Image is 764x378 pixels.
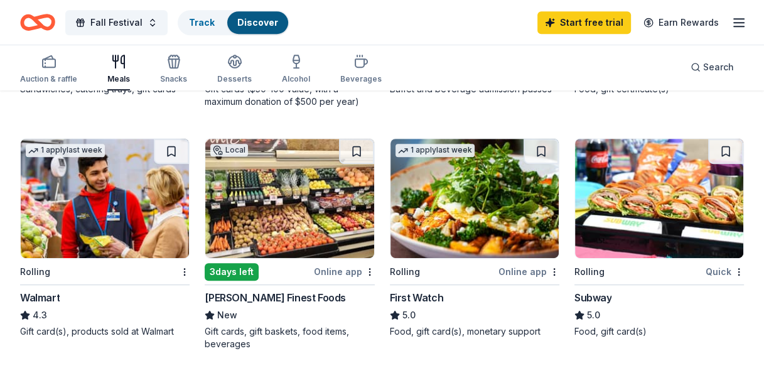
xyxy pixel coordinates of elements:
img: Image for Walmart [21,139,189,258]
button: Alcohol [282,49,310,90]
a: Image for Jensen’s Finest FoodsLocal3days leftOnline app[PERSON_NAME] Finest FoodsNewGift cards, ... [205,138,374,350]
a: Earn Rewards [636,11,726,34]
a: Discover [237,17,278,28]
a: Image for SubwayRollingQuickSubway5.0Food, gift card(s) [574,138,744,338]
span: Fall Festival [90,15,143,30]
div: Food, gift card(s) [574,325,744,338]
div: Desserts [217,74,252,84]
span: 5.0 [587,308,600,323]
button: Auction & raffle [20,49,77,90]
a: Track [189,17,215,28]
img: Image for First Watch [390,139,559,258]
span: New [217,308,237,323]
div: First Watch [390,290,444,305]
div: 1 apply last week [395,144,475,157]
div: [PERSON_NAME] Finest Foods [205,290,346,305]
div: Subway [574,290,612,305]
div: Alcohol [282,74,310,84]
div: Gift card(s), products sold at Walmart [20,325,190,338]
div: Meals [107,74,130,84]
div: 3 days left [205,263,259,281]
div: Walmart [20,290,60,305]
div: Beverages [340,74,382,84]
a: Image for Walmart1 applylast weekRollingWalmart4.3Gift card(s), products sold at Walmart [20,138,190,338]
div: Food, gift card(s), monetary support [390,325,559,338]
div: 1 apply last week [26,144,105,157]
div: Quick [706,264,744,279]
a: Start free trial [537,11,631,34]
div: Rolling [390,264,420,279]
img: Image for Jensen’s Finest Foods [205,139,374,258]
button: Snacks [160,49,187,90]
div: Gift cards ($50-100 value, with a maximum donation of $500 per year) [205,83,374,108]
div: Local [210,144,248,156]
div: Online app [314,264,375,279]
div: Gift cards, gift baskets, food items, beverages [205,325,374,350]
a: Image for First Watch1 applylast weekRollingOnline appFirst Watch5.0Food, gift card(s), monetary ... [390,138,559,338]
span: 5.0 [402,308,416,323]
div: Rolling [20,264,50,279]
div: Online app [498,264,559,279]
div: Auction & raffle [20,74,77,84]
span: 4.3 [33,308,47,323]
button: TrackDiscover [178,10,289,35]
button: Search [681,55,744,80]
img: Image for Subway [575,139,743,258]
a: Home [20,8,55,37]
button: Desserts [217,49,252,90]
button: Meals [107,49,130,90]
button: Beverages [340,49,382,90]
span: Search [703,60,734,75]
button: Fall Festival [65,10,168,35]
div: Rolling [574,264,605,279]
div: Snacks [160,74,187,84]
